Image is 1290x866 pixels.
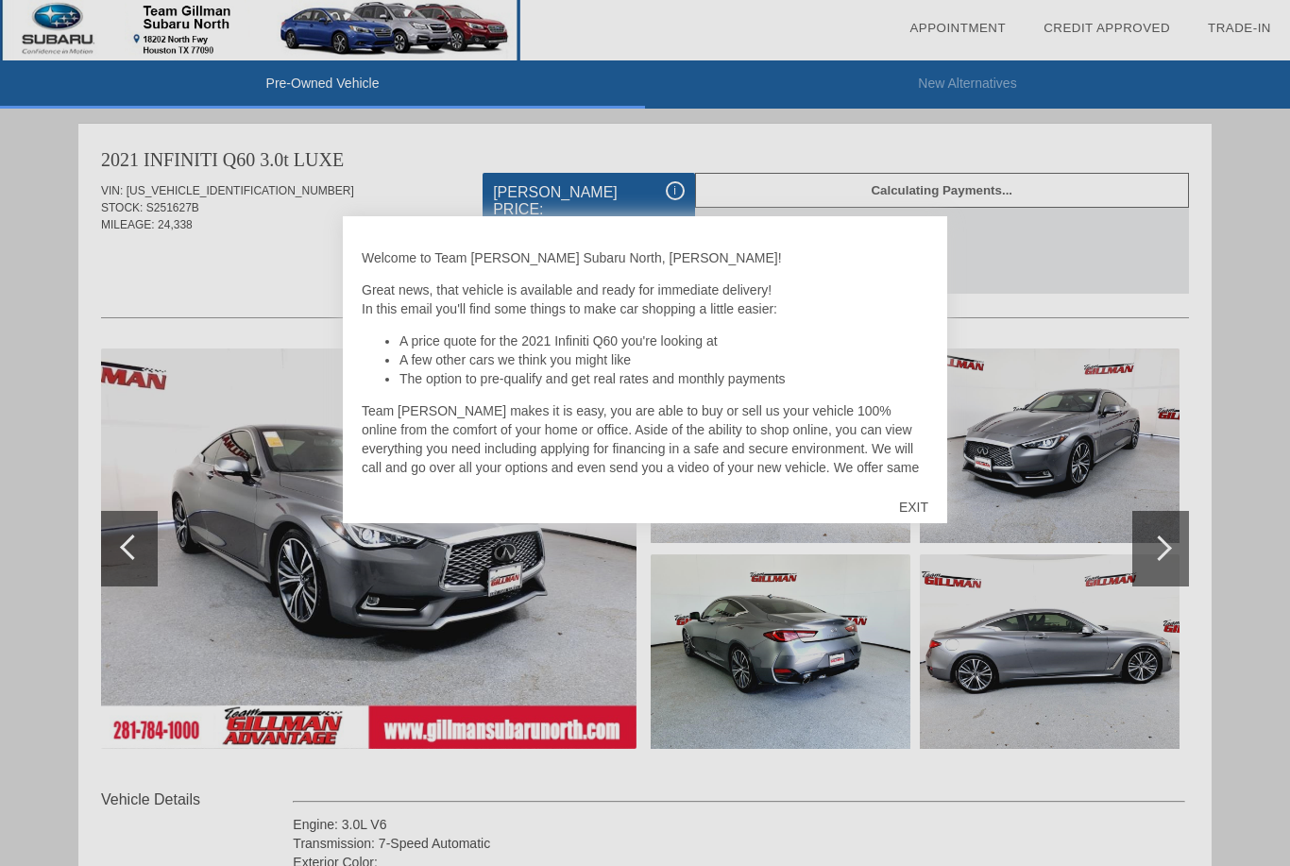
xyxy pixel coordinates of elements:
p: Great news, that vehicle is available and ready for immediate delivery! In this email you'll find... [362,280,928,318]
div: One of our VIP team members will be reaching out to you shortly. We are here to answer any questi... [362,235,928,481]
li: A few other cars we think you might like [399,350,928,369]
p: Welcome to Team [PERSON_NAME] Subaru North, [PERSON_NAME]! [362,248,928,267]
a: Credit Approved [1044,21,1170,35]
li: A price quote for the 2021 Infiniti Q60 you're looking at [399,331,928,350]
li: The option to pre-qualify and get real rates and monthly payments [399,369,928,388]
a: Trade-In [1208,21,1271,35]
a: Appointment [909,21,1006,35]
div: EXIT [880,479,947,535]
p: Team [PERSON_NAME] makes it is easy, you are able to buy or sell us your vehicle 100% online from... [362,401,928,534]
